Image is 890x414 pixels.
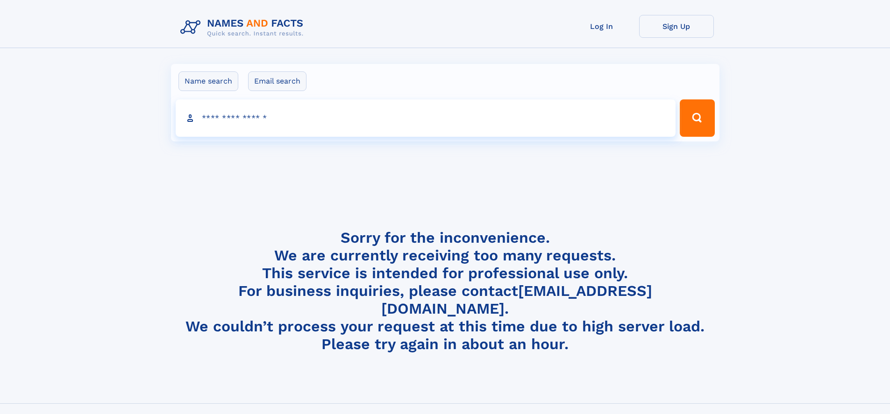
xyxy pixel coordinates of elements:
[639,15,714,38] a: Sign Up
[248,71,306,91] label: Email search
[176,99,676,137] input: search input
[177,229,714,353] h4: Sorry for the inconvenience. We are currently receiving too many requests. This service is intend...
[680,99,714,137] button: Search Button
[564,15,639,38] a: Log In
[177,15,311,40] img: Logo Names and Facts
[381,282,652,317] a: [EMAIL_ADDRESS][DOMAIN_NAME]
[178,71,238,91] label: Name search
